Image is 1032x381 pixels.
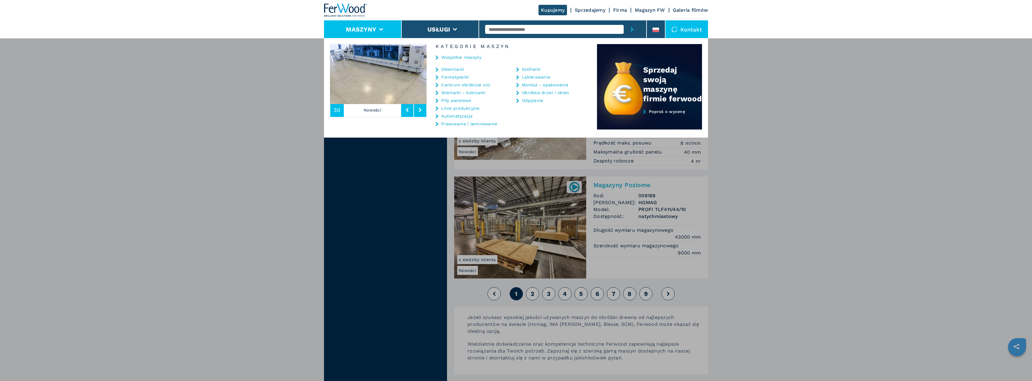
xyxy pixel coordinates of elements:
[441,98,471,103] a: Piły panelowe
[538,5,567,15] a: Kupujemy
[665,20,708,38] div: Kontakt
[427,44,597,49] h6: Kategorie maszyn
[522,83,568,87] a: Montaż - opakowanie
[441,106,479,110] a: Linie produkcyjne
[427,26,450,33] button: Usługi
[522,67,541,71] a: Szlifierki
[624,20,640,38] button: submit-button
[441,122,497,126] a: Prasowanie i laminowanie
[441,114,472,118] a: Automatyzacja
[441,83,490,87] a: Centrum obróbcze cnc
[671,26,677,32] img: Kontakt
[522,91,569,95] a: Obróbka drzwi i okien
[575,7,605,13] a: Sprzedajemy
[330,44,427,104] img: image
[441,91,485,95] a: Wiertarki - kołczarki
[344,103,401,117] p: Nowości
[427,44,523,104] img: image
[597,109,702,130] a: Poproś o wycenę
[441,67,464,71] a: Okleiniarki
[613,7,627,13] a: Firma
[334,107,340,113] span: 30
[522,75,550,79] a: Lakierowanie
[324,4,367,17] img: Ferwood
[441,75,469,79] a: Formatyzerki
[522,98,543,103] a: Odpylanie
[635,7,665,13] a: Magazyn FW
[673,7,708,13] a: Galeria filmów
[346,26,376,33] button: Maszyny
[643,65,702,103] div: Sprzedaj swoją maszynę firmie ferwood
[441,55,481,59] a: Wszystkie maszyny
